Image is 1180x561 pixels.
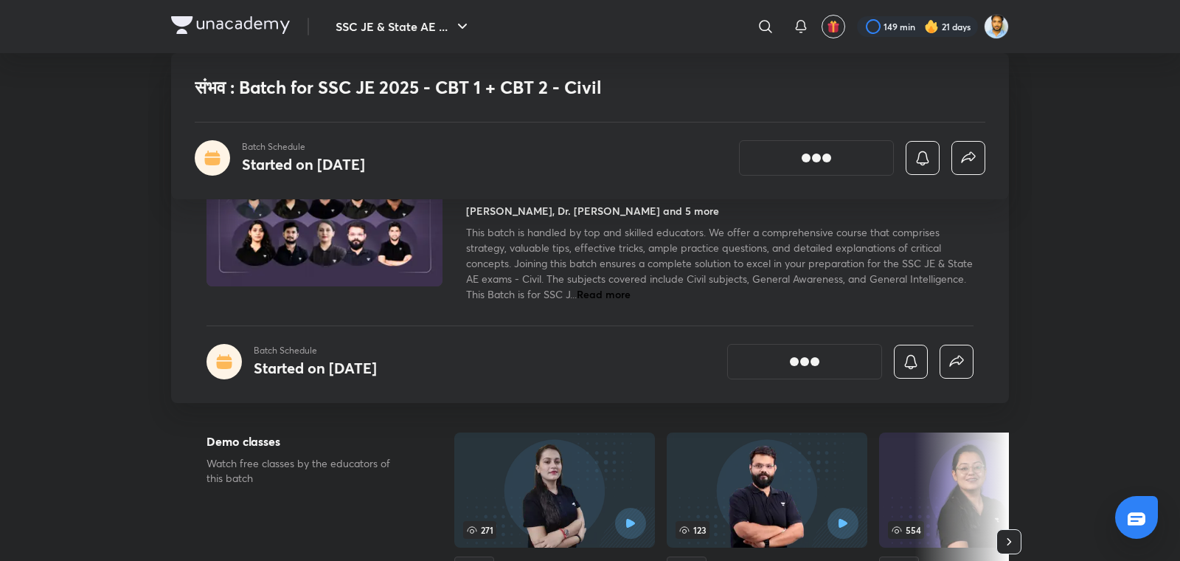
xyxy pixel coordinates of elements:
[827,20,840,33] img: avatar
[171,16,290,34] img: Company Logo
[466,225,973,301] span: This batch is handled by top and skilled educators. We offer a comprehensive course that comprise...
[727,344,882,379] button: [object Object]
[327,12,480,41] button: SSC JE & State AE ...
[204,152,445,288] img: Thumbnail
[739,140,894,176] button: [object Object]
[676,521,709,539] span: 123
[466,203,719,218] h4: [PERSON_NAME], Dr. [PERSON_NAME] and 5 more
[242,154,365,174] h4: Started on [DATE]
[206,456,407,486] p: Watch free classes by the educators of this batch
[577,287,631,301] span: Read more
[463,521,496,539] span: 271
[206,433,407,450] h5: Demo classes
[171,16,290,38] a: Company Logo
[888,521,924,539] span: 554
[254,344,377,357] p: Batch Schedule
[254,358,377,378] h4: Started on [DATE]
[242,140,365,154] p: Batch Schedule
[195,77,772,98] h1: संभव : Batch for SSC JE 2025 - CBT 1 + CBT 2 - Civil
[822,15,845,38] button: avatar
[924,19,939,34] img: streak
[984,14,1009,39] img: Kunal Pradeep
